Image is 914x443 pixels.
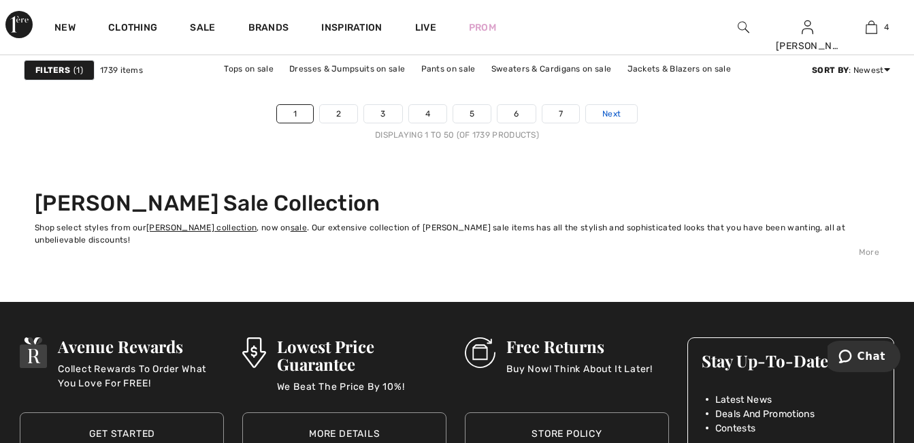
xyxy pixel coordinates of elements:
h2: [PERSON_NAME] Sale Collection [35,190,879,216]
span: Deals And Promotions [715,407,815,421]
iframe: Opens a widget where you can chat to one of our agents [828,341,900,375]
a: 3 [364,105,402,123]
a: New [54,22,76,36]
a: Tops on sale [217,60,280,78]
h3: Avenue Rewards [58,337,224,355]
h3: Free Returns [506,337,653,355]
a: sale [291,223,307,232]
a: 6 [497,105,535,123]
span: 1 [74,64,83,76]
img: Avenue Rewards [20,337,47,368]
img: My Info [802,19,813,35]
a: Skirts on sale [399,78,466,95]
a: 4 [840,19,902,35]
span: Next [602,108,621,120]
a: 5 [453,105,491,123]
nav: Page navigation [24,104,890,141]
a: 7 [542,105,579,123]
a: 1 [277,105,313,123]
span: Contests [715,421,755,436]
a: Jackets & Blazers on sale [621,60,738,78]
a: Sweaters & Cardigans on sale [485,60,618,78]
a: Next [586,105,637,123]
div: More [35,246,879,258]
a: Prom [469,20,496,35]
a: Sale [190,22,215,36]
strong: Filters [35,64,70,76]
a: [PERSON_NAME] collection [146,223,257,232]
span: 1739 items [100,64,143,76]
a: 2 [320,105,357,123]
a: Dresses & Jumpsuits on sale [282,60,412,78]
strong: Sort By [812,65,849,75]
img: Lowest Price Guarantee [242,337,265,368]
div: Displaying 1 to 50 (of 1739 products) [24,129,890,141]
a: Outerwear on sale [468,78,556,95]
p: We Beat The Price By 10%! [277,380,447,407]
a: Pants on sale [414,60,483,78]
span: 4 [884,21,889,33]
span: Latest News [715,393,772,407]
img: 1ère Avenue [5,11,33,38]
p: Buy Now! Think About It Later! [506,362,653,389]
p: Collect Rewards To Order What You Love For FREE! [58,362,224,389]
a: Sign In [802,20,813,33]
span: Inspiration [321,22,382,36]
a: Live [415,20,436,35]
div: : Newest [812,64,890,76]
img: Free Returns [465,337,495,368]
a: 4 [409,105,446,123]
a: Brands [248,22,289,36]
h3: Stay Up-To-Date [702,352,880,369]
div: [PERSON_NAME] [776,39,838,53]
div: Shop select styles from our , now on . Our extensive collection of [PERSON_NAME] sale items has a... [35,221,879,246]
img: My Bag [866,19,877,35]
a: Clothing [108,22,157,36]
h3: Lowest Price Guarantee [277,337,447,373]
img: search the website [738,19,749,35]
